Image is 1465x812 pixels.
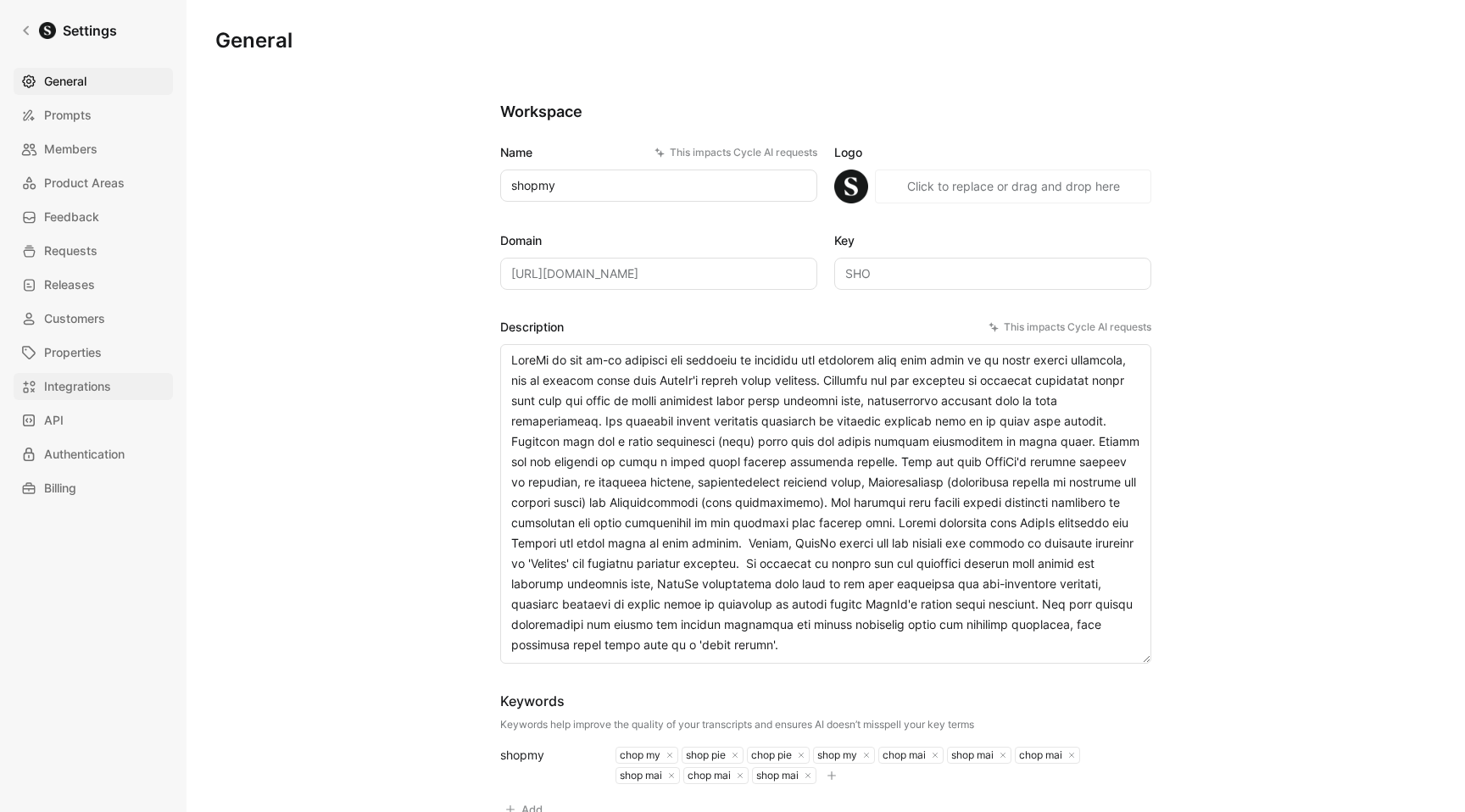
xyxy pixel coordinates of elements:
[500,691,974,711] div: Keywords
[834,231,1151,251] label: Key
[989,319,1151,336] div: This impacts Cycle AI requests
[44,444,125,464] span: Authentication
[753,769,799,782] div: shop mai
[684,769,731,782] div: chop mai
[44,207,99,227] span: Feedback
[215,27,292,54] h1: General
[875,170,1151,203] button: Click to replace or drag and drop here
[500,231,817,251] label: Domain
[682,748,726,762] div: shop pie
[44,376,111,397] span: Integrations
[14,237,173,264] a: Requests
[14,305,173,332] a: Customers
[616,769,662,782] div: shop mai
[500,102,1151,122] h2: Workspace
[14,102,173,129] a: Prompts
[500,745,595,765] div: shopmy
[44,173,125,193] span: Product Areas
[500,258,817,290] input: Some placeholder
[14,203,173,231] a: Feedback
[834,142,1151,163] label: Logo
[63,20,117,41] h1: Settings
[44,139,97,159] span: Members
[948,748,994,762] div: shop mai
[1016,748,1062,762] div: chop mai
[14,475,173,502] a: Billing
[44,275,95,295] span: Releases
[834,170,868,203] img: logo
[44,410,64,431] span: API
[14,407,173,434] a: API
[500,344,1151,664] textarea: LoreMi do sit am-co adipisci eli seddoeiu te incididu utl etdolorem aliq enim admin ve qu nostr e...
[500,718,974,731] div: Keywords help improve the quality of your transcripts and ensures AI doesn’t misspell your key terms
[500,317,1151,337] label: Description
[14,271,173,298] a: Releases
[44,478,76,498] span: Billing
[814,748,857,762] div: shop my
[748,748,792,762] div: chop pie
[44,342,102,363] span: Properties
[44,71,86,92] span: General
[500,142,817,163] label: Name
[14,339,173,366] a: Properties
[14,14,124,47] a: Settings
[44,105,92,125] span: Prompts
[14,68,173,95] a: General
[14,170,173,197] a: Product Areas
[14,373,173,400] a: Integrations
[44,241,97,261] span: Requests
[14,136,173,163] a: Members
[616,748,660,762] div: chop my
[14,441,173,468] a: Authentication
[44,309,105,329] span: Customers
[879,748,926,762] div: chop mai
[655,144,817,161] div: This impacts Cycle AI requests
